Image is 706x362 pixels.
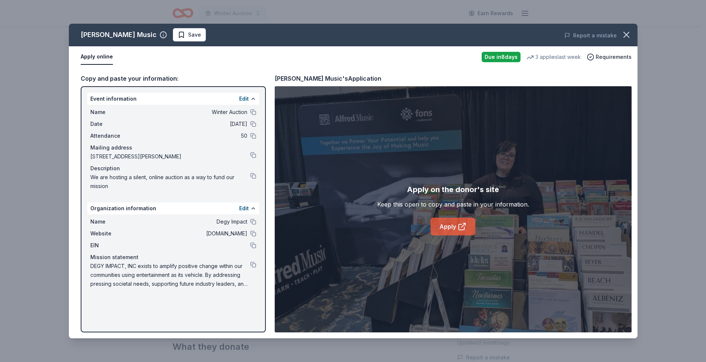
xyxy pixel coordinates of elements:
div: [PERSON_NAME] Music [81,29,157,41]
div: Organization information [87,202,259,214]
span: Date [90,120,140,128]
span: Name [90,217,140,226]
span: Name [90,108,140,117]
div: Mailing address [90,143,256,152]
span: We are hosting a silent, online auction as a way to fund our mission [90,173,250,191]
div: Mission statement [90,253,256,262]
div: Event information [87,93,259,105]
div: Due in 8 days [482,52,521,62]
span: 50 [140,131,247,140]
span: Requirements [596,53,632,61]
button: Apply online [81,49,113,65]
div: 3 applies last week [526,53,581,61]
span: [DOMAIN_NAME] [140,229,247,238]
div: Copy and paste your information: [81,74,266,83]
span: Winter Auction [140,108,247,117]
span: Website [90,229,140,238]
button: Save [173,28,206,41]
div: Description [90,164,256,173]
span: [DATE] [140,120,247,128]
button: Requirements [587,53,632,61]
div: [PERSON_NAME] Music's Application [275,74,381,83]
button: Edit [239,204,249,213]
span: Degy Impact [140,217,247,226]
span: Attendance [90,131,140,140]
span: EIN [90,241,140,250]
span: [STREET_ADDRESS][PERSON_NAME] [90,152,250,161]
span: Save [188,30,201,39]
button: Report a mistake [564,31,617,40]
span: DEGY IMPACT, INC exists to amplify positive change within our communities using entertainment as ... [90,262,250,288]
div: Keep this open to copy and paste in your information. [377,200,529,209]
button: Edit [239,94,249,103]
a: Apply [431,218,475,235]
div: Apply on the donor's site [407,184,499,195]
